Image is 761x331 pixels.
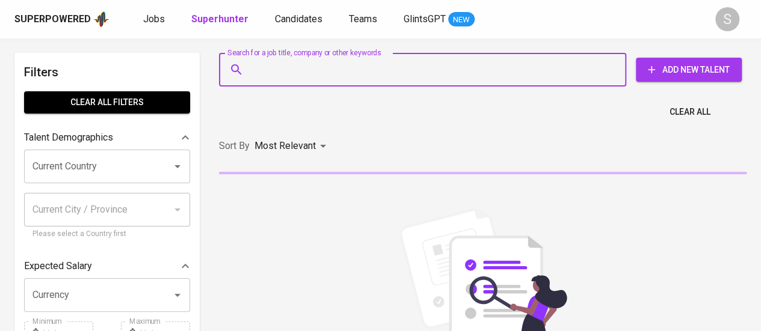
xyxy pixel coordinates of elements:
div: Most Relevant [254,135,330,157]
div: Expected Salary [24,254,190,278]
span: Jobs [143,13,165,25]
p: Talent Demographics [24,130,113,145]
a: GlintsGPT NEW [404,12,475,27]
span: Candidates [275,13,322,25]
button: Clear All filters [24,91,190,114]
h6: Filters [24,62,190,82]
b: Superhunter [191,13,248,25]
div: Superpowered [14,13,91,26]
div: S [715,7,739,31]
p: Please select a Country first [32,228,182,240]
button: Open [169,287,186,303]
button: Clear All [665,101,715,123]
a: Candidates [275,12,325,27]
button: Add New Talent [636,58,742,82]
p: Expected Salary [24,259,92,273]
button: Open [169,158,186,175]
span: Teams [349,13,377,25]
a: Superpoweredapp logo [14,10,109,28]
span: GlintsGPT [404,13,446,25]
a: Superhunter [191,12,251,27]
span: Add New Talent [645,62,732,77]
span: NEW [448,14,475,26]
img: app logo [93,10,109,28]
p: Sort By [219,139,250,153]
a: Jobs [143,12,167,27]
p: Most Relevant [254,139,316,153]
a: Teams [349,12,380,27]
span: Clear All filters [34,95,180,110]
span: Clear All [670,105,710,120]
div: Talent Demographics [24,126,190,150]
